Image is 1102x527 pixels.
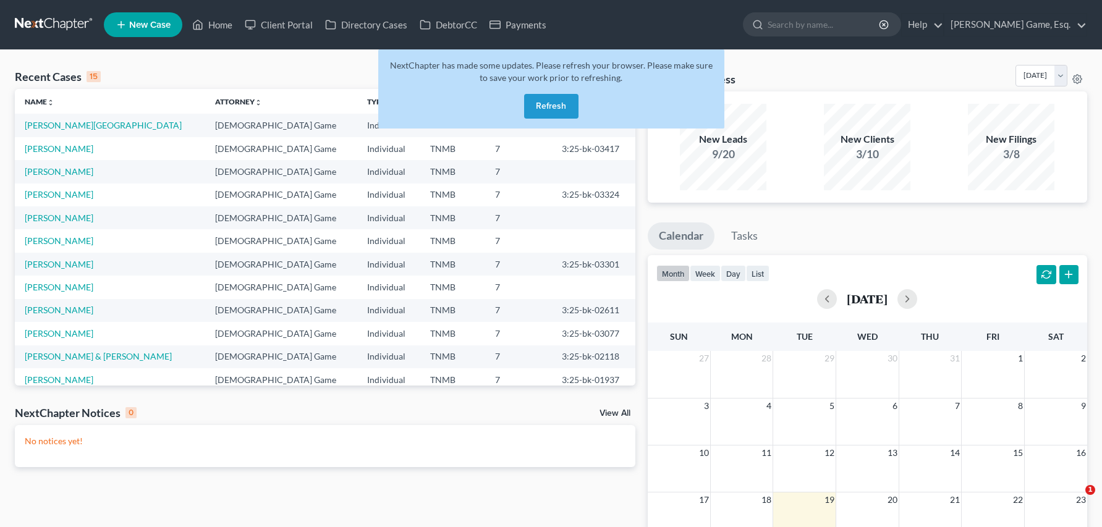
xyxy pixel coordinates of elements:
[87,71,101,82] div: 15
[1075,445,1087,460] span: 16
[1048,331,1064,342] span: Sat
[986,331,999,342] span: Fri
[524,94,579,119] button: Refresh
[698,492,710,507] span: 17
[886,492,899,507] span: 20
[746,265,769,282] button: list
[485,276,552,298] td: 7
[205,137,357,160] td: [DEMOGRAPHIC_DATA] Game
[25,351,172,361] a: [PERSON_NAME] & [PERSON_NAME]
[25,328,93,339] a: [PERSON_NAME]
[949,351,961,366] span: 31
[186,14,239,36] a: Home
[797,331,813,342] span: Tue
[1017,351,1024,366] span: 1
[656,265,690,282] button: month
[25,97,54,106] a: Nameunfold_more
[205,299,357,322] td: [DEMOGRAPHIC_DATA] Game
[357,229,420,252] td: Individual
[15,405,137,420] div: NextChapter Notices
[357,276,420,298] td: Individual
[690,265,721,282] button: week
[205,345,357,368] td: [DEMOGRAPHIC_DATA] Game
[552,299,635,322] td: 3:25-bk-02611
[420,299,486,322] td: TNMB
[552,368,635,391] td: 3:25-bk-01937
[420,368,486,391] td: TNMB
[413,14,483,36] a: DebtorCC
[1080,398,1087,413] span: 9
[485,299,552,322] td: 7
[239,14,319,36] a: Client Portal
[357,183,420,206] td: Individual
[670,331,688,342] span: Sun
[205,322,357,345] td: [DEMOGRAPHIC_DATA] Game
[205,253,357,276] td: [DEMOGRAPHIC_DATA] Game
[824,132,910,146] div: New Clients
[823,351,836,366] span: 29
[703,398,710,413] span: 3
[25,120,182,130] a: [PERSON_NAME][GEOGRAPHIC_DATA]
[552,253,635,276] td: 3:25-bk-03301
[721,265,746,282] button: day
[760,351,773,366] span: 28
[357,160,420,183] td: Individual
[698,445,710,460] span: 10
[847,292,888,305] h2: [DATE]
[485,229,552,252] td: 7
[420,229,486,252] td: TNMB
[129,20,171,30] span: New Case
[886,351,899,366] span: 30
[420,276,486,298] td: TNMB
[485,206,552,229] td: 7
[485,137,552,160] td: 7
[1017,398,1024,413] span: 8
[205,229,357,252] td: [DEMOGRAPHIC_DATA] Game
[968,146,1054,162] div: 3/8
[357,253,420,276] td: Individual
[15,69,101,84] div: Recent Cases
[968,132,1054,146] div: New Filings
[680,146,766,162] div: 9/20
[485,183,552,206] td: 7
[828,398,836,413] span: 5
[25,166,93,177] a: [PERSON_NAME]
[823,445,836,460] span: 12
[1012,492,1024,507] span: 22
[357,137,420,160] td: Individual
[420,322,486,345] td: TNMB
[420,160,486,183] td: TNMB
[25,143,93,154] a: [PERSON_NAME]
[205,183,357,206] td: [DEMOGRAPHIC_DATA] Game
[420,345,486,368] td: TNMB
[357,299,420,322] td: Individual
[25,213,93,223] a: [PERSON_NAME]
[420,206,486,229] td: TNMB
[891,398,899,413] span: 6
[857,331,878,342] span: Wed
[600,409,630,418] a: View All
[823,492,836,507] span: 19
[698,351,710,366] span: 27
[367,97,393,106] a: Typeunfold_more
[485,160,552,183] td: 7
[205,368,357,391] td: [DEMOGRAPHIC_DATA] Game
[552,137,635,160] td: 3:25-bk-03417
[25,259,93,269] a: [PERSON_NAME]
[1080,351,1087,366] span: 2
[944,14,1087,36] a: [PERSON_NAME] Game, Esq.
[319,14,413,36] a: Directory Cases
[483,14,553,36] a: Payments
[125,407,137,418] div: 0
[485,368,552,391] td: 7
[420,183,486,206] td: TNMB
[680,132,766,146] div: New Leads
[1060,485,1090,515] iframe: Intercom live chat
[25,282,93,292] a: [PERSON_NAME]
[954,398,961,413] span: 7
[25,305,93,315] a: [PERSON_NAME]
[485,345,552,368] td: 7
[205,276,357,298] td: [DEMOGRAPHIC_DATA] Game
[357,206,420,229] td: Individual
[357,114,420,137] td: Individual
